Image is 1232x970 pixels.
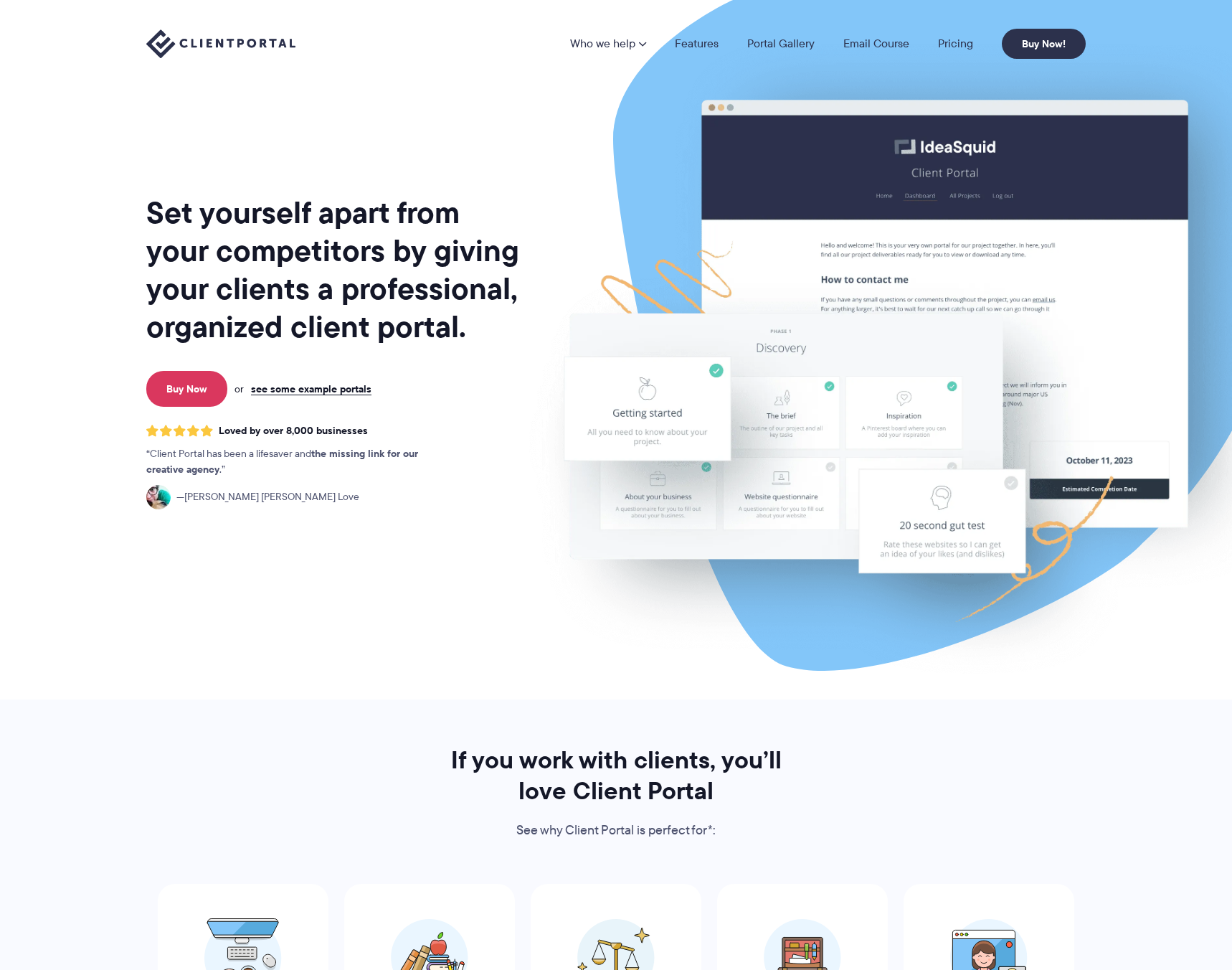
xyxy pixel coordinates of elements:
[1002,29,1086,59] a: Buy Now!
[431,745,801,806] h2: If you work with clients, you’ll love Client Portal
[146,371,227,407] a: Buy Now
[176,489,359,505] span: [PERSON_NAME] [PERSON_NAME] Love
[146,446,418,477] strong: the missing link for our creative agency
[843,38,909,50] a: Email Course
[234,382,244,395] span: or
[570,38,646,50] a: Who we help
[146,194,522,346] h1: Set yourself apart from your competitors by giving your clients a professional, organized client ...
[431,820,801,842] p: See why Client Portal is perfect for*:
[938,38,973,50] a: Pricing
[146,446,447,478] p: Client Portal has been a lifesaver and .
[251,382,371,395] a: see some example portals
[675,38,719,50] a: Features
[219,425,368,437] span: Loved by over 8,000 businesses
[747,38,815,50] a: Portal Gallery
